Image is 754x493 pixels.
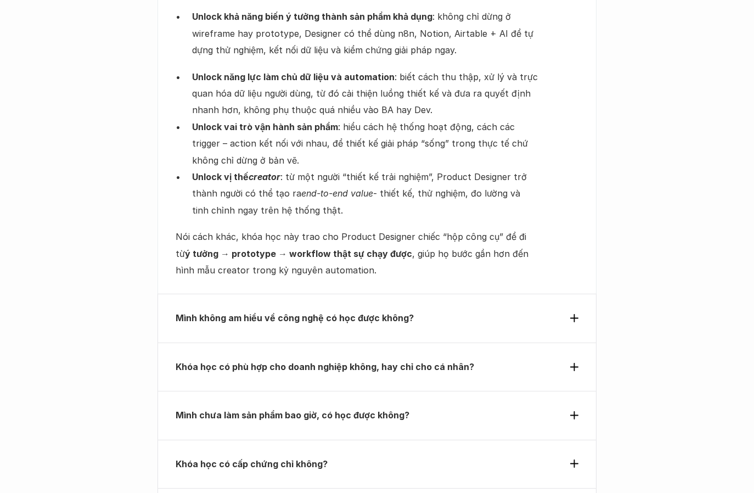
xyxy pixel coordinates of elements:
[176,410,409,421] strong: Mình chưa làm sản phẩm bao giờ, có học được không?
[192,169,538,219] p: : từ một người “thiết kế trải nghiệm”, Product Designer trở thành người có thể tạo ra - thiết kế,...
[192,8,538,58] p: : không chỉ dừng ở wireframe hay prototype, Designer có thể dùng n8n, Notion, Airtable + AI để tự...
[192,121,338,132] strong: Unlock vai trò vận hành sản phẩm
[192,11,432,22] strong: Unlock khả năng biến ý tưởng thành sản phẩm khả dụng
[192,119,538,169] p: : hiểu cách hệ thống hoạt động, cách các trigger – action kết nối với nhau, để thiết kế giải pháp...
[176,458,328,469] strong: Khóa học có cấp chứng chỉ không?
[301,188,373,199] em: end-to-end value
[176,312,414,323] strong: Mình không am hiểu về công nghệ có học được không?
[176,228,538,278] p: Nói cách khác, khóa học này trao cho Product Designer chiếc “hộp công cụ” để đi từ , giúp họ bước...
[185,248,412,259] strong: ý tưởng → prototype → workflow thật sự chạy được
[192,171,249,182] strong: Unlock vị thế
[249,171,280,182] strong: creator
[192,71,395,82] strong: Unlock năng lực làm chủ dữ liệu và automation
[176,361,474,372] strong: Khóa học có phù hợp cho doanh nghiệp không, hay chỉ cho cá nhân?
[192,69,538,119] p: : biết cách thu thập, xử lý và trực quan hóa dữ liệu người dùng, từ đó cải thiện luồng thiết kế v...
